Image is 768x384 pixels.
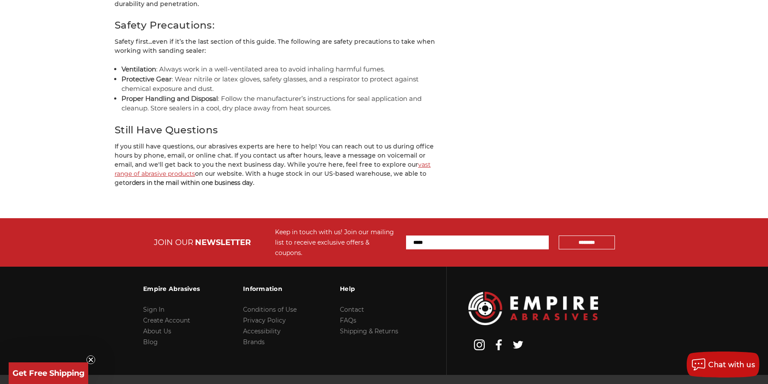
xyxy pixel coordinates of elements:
span: NEWSLETTER [195,238,251,247]
a: Accessibility [243,327,281,335]
h3: Help [340,280,398,298]
a: FAQs [340,316,356,324]
a: About Us [143,327,171,335]
a: Contact [340,306,364,313]
span: JOIN OUR [154,238,193,247]
h2: Still Have Questions [115,123,439,138]
div: Get Free ShippingClose teaser [9,362,88,384]
a: Conditions of Use [243,306,297,313]
li: : Always work in a well-ventilated area to avoid inhaling harmful fumes. [122,65,439,74]
strong: Proper Handling and Disposal [122,94,218,103]
a: Brands [243,338,265,346]
p: Safety first...even if it’s the last section of this guide. The following are safety precautions ... [115,37,439,55]
li: : Follow the manufacturer’s instructions for seal application and cleanup. Store sealers in a coo... [122,94,439,113]
a: Sign In [143,306,164,313]
strong: Ventilation [122,65,156,73]
button: Chat with us [687,352,759,378]
span: Chat with us [708,361,755,369]
strong: Protective Gear [122,75,172,83]
button: Close teaser [86,355,95,364]
img: Empire Abrasives Logo Image [468,292,598,325]
strong: orders in the mail within one business day [125,179,253,187]
div: Keep in touch with us! Join our mailing list to receive exclusive offers & coupons. [275,227,397,258]
li: : Wear nitrile or latex gloves, safety glasses, and a respirator to protect against chemical expo... [122,74,439,94]
a: Blog [143,338,158,346]
span: Get Free Shipping [13,368,85,378]
p: If you still have questions, our abrasives experts are here to help! You can reach out to us duri... [115,142,439,187]
a: Shipping & Returns [340,327,398,335]
h3: Empire Abrasives [143,280,200,298]
h2: Safety Precautions: [115,18,439,33]
a: Privacy Policy [243,316,286,324]
a: Create Account [143,316,190,324]
h3: Information [243,280,297,298]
